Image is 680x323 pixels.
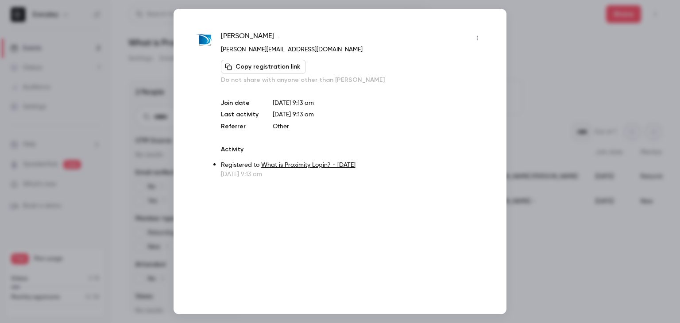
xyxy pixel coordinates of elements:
[221,122,259,131] p: Referrer
[221,170,484,179] p: [DATE] 9:13 am
[273,122,484,131] p: Other
[221,110,259,119] p: Last activity
[221,161,484,170] p: Registered to
[221,60,306,74] button: Copy registration link
[273,112,314,118] span: [DATE] 9:13 am
[221,99,259,108] p: Join date
[221,31,279,45] span: [PERSON_NAME] -
[273,99,484,108] p: [DATE] 9:13 am
[221,46,363,53] a: [PERSON_NAME][EMAIL_ADDRESS][DOMAIN_NAME]
[221,145,484,154] p: Activity
[261,162,355,168] a: What is Proximity Login? - [DATE]
[196,32,212,48] img: brookfieldfinancial.com
[221,76,484,85] p: Do not share with anyone other than [PERSON_NAME]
